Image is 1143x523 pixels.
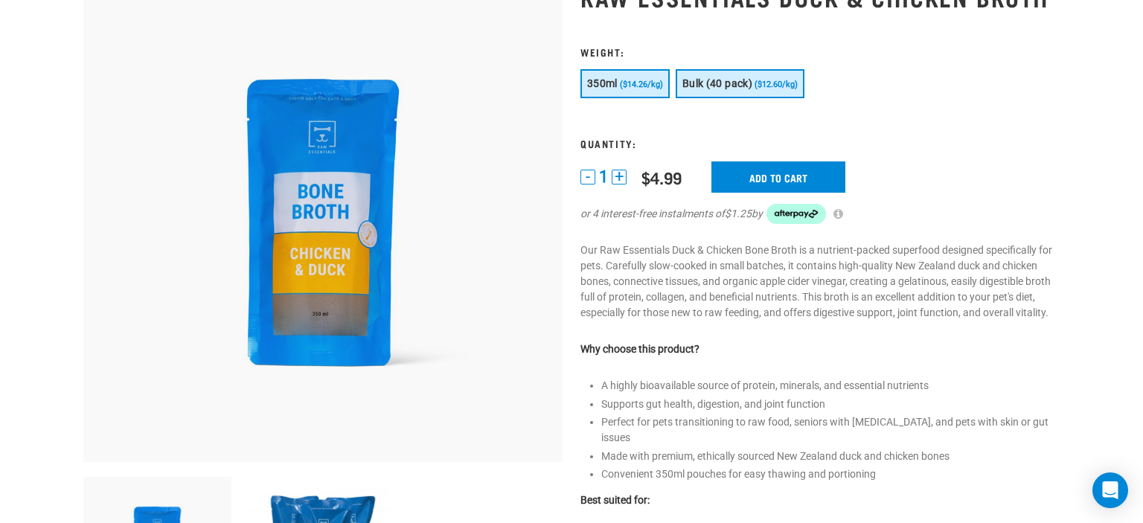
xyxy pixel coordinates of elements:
[580,138,1060,149] h3: Quantity:
[601,414,1060,446] li: Perfect for pets transitioning to raw food, seniors with [MEDICAL_DATA], and pets with skin or gu...
[1092,472,1128,508] div: Open Intercom Messenger
[601,449,1060,464] li: Made with premium, ethically sourced New Zealand duck and chicken bones
[612,170,627,185] button: +
[601,397,1060,412] li: Supports gut health, digestion, and joint function
[766,204,826,225] img: Afterpay
[580,69,670,98] button: 350ml ($14.26/kg)
[641,168,682,187] div: $4.99
[725,206,752,222] span: $1.25
[587,77,618,89] span: 350ml
[580,46,1060,57] h3: Weight:
[620,80,663,89] span: ($14.26/kg)
[682,77,752,89] span: Bulk (40 pack)
[580,494,650,506] strong: Best suited for:
[599,169,608,185] span: 1
[601,466,1060,482] li: Convenient 350ml pouches for easy thawing and portioning
[601,378,1060,394] li: A highly bioavailable source of protein, minerals, and essential nutrients
[711,161,845,193] input: Add to cart
[580,204,1060,225] div: or 4 interest-free instalments of by
[755,80,798,89] span: ($12.60/kg)
[580,343,699,355] strong: Why choose this product?
[580,243,1060,321] p: Our Raw Essentials Duck & Chicken Bone Broth is a nutrient-packed superfood designed specifically...
[676,69,804,98] button: Bulk (40 pack) ($12.60/kg)
[580,170,595,185] button: -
